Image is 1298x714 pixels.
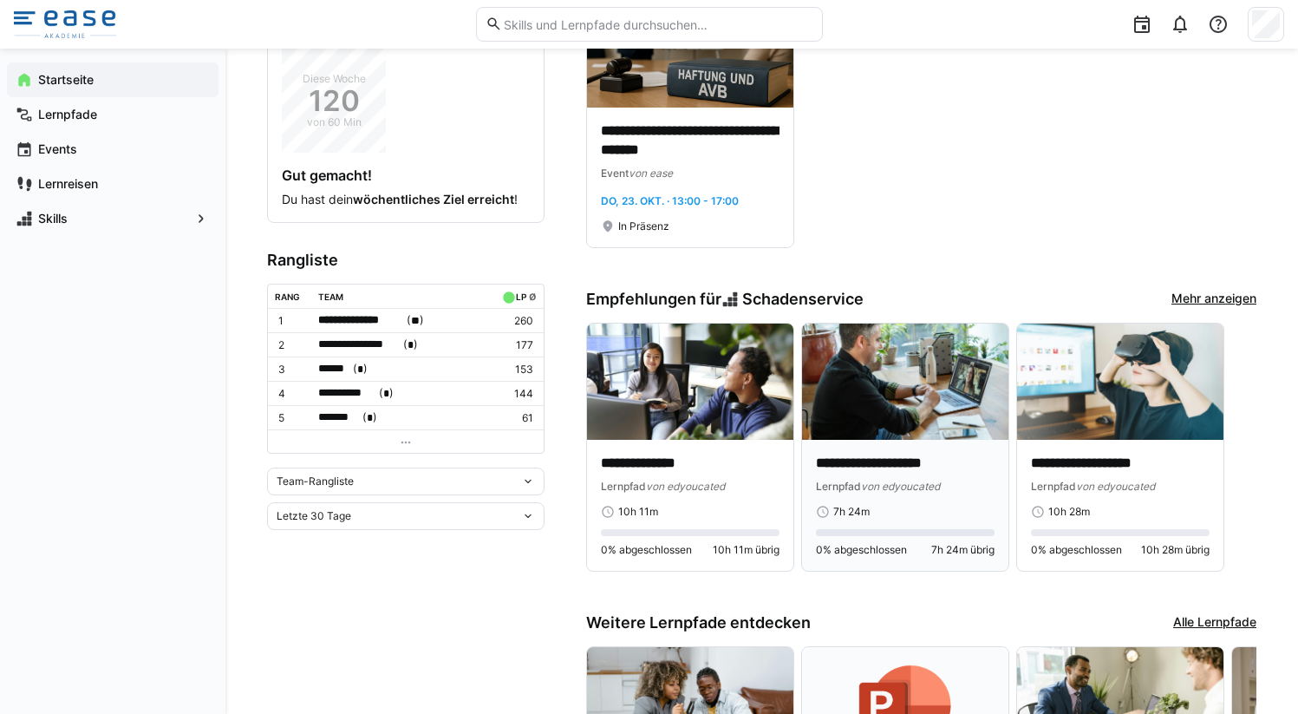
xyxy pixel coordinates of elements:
img: image [802,324,1008,440]
span: 10h 28m übrig [1141,543,1210,557]
span: Event [601,167,629,180]
p: 2 [278,338,304,352]
div: Team [318,291,343,302]
a: Mehr anzeigen [1171,290,1256,309]
h3: Empfehlungen für [586,290,864,309]
span: von ease [629,167,673,180]
span: 0% abgeschlossen [1031,543,1122,557]
span: 7h 24m übrig [931,543,995,557]
p: 177 [499,338,533,352]
p: Du hast dein ! [282,191,530,208]
span: 0% abgeschlossen [601,543,692,557]
span: von edyoucated [861,480,940,493]
h4: Gut gemacht! [282,167,530,184]
img: image [1017,324,1223,440]
span: 10h 11m übrig [713,543,779,557]
span: Do, 23. Okt. · 13:00 - 17:00 [601,194,739,207]
span: von edyoucated [646,480,725,493]
p: 153 [499,363,533,377]
div: Rang [275,291,300,302]
span: ( ) [403,336,418,354]
h3: Rangliste [267,251,545,270]
p: 4 [278,387,304,401]
p: 260 [499,314,533,328]
div: LP [516,291,526,302]
span: Lernpfad [816,480,861,493]
span: Team-Rangliste [277,475,354,488]
span: Lernpfad [1031,480,1076,493]
span: 0% abgeschlossen [816,543,907,557]
span: ( ) [379,384,394,403]
p: 3 [278,363,304,377]
p: 1 [278,314,304,328]
span: Letzte 30 Tage [277,509,351,523]
input: Skills und Lernpfade durchsuchen… [502,16,812,32]
p: 144 [499,387,533,401]
h3: Weitere Lernpfade entdecken [586,613,811,632]
span: ( ) [407,311,424,330]
span: Lernpfad [601,480,646,493]
span: 7h 24m [833,505,870,519]
strong: wöchentliches Ziel erreicht [353,192,514,206]
span: In Präsenz [618,219,669,233]
span: 10h 28m [1048,505,1090,519]
span: von edyoucated [1076,480,1155,493]
a: ø [529,288,537,303]
p: 5 [278,411,304,425]
img: image [587,324,793,440]
p: 61 [499,411,533,425]
span: ( ) [362,409,377,427]
span: 10h 11m [618,505,658,519]
span: ( ) [353,360,368,378]
a: Alle Lernpfade [1173,613,1256,632]
span: Schadenservice [742,290,864,309]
